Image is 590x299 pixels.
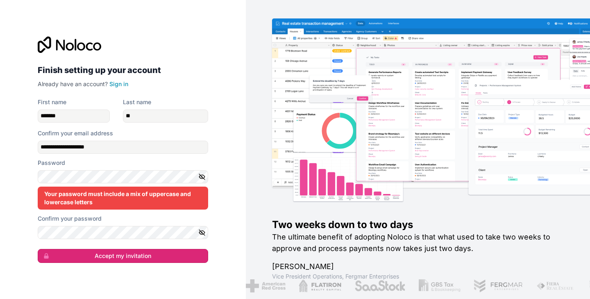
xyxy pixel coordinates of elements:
div: Your password must include a mix of uppercase and lowercase letters [38,187,208,210]
h2: Finish setting up your account [38,63,208,78]
input: Confirm password [38,226,208,239]
label: Password [38,159,65,167]
label: Last name [123,98,151,106]
img: /assets/saastock-C6Zbiodz.png [354,279,406,292]
h1: Two weeks down to two days [272,218,564,231]
h2: The ultimate benefit of adopting Noloco is that what used to take two weeks to approve and proces... [272,231,564,254]
img: /assets/fiera-fwj2N5v4.png [536,279,575,292]
span: Already have an account? [38,80,108,87]
img: /assets/fergmar-CudnrXN5.png [474,279,524,292]
h1: Vice President Operations , Fergmar Enterprises [272,272,564,281]
img: /assets/gbstax-C-GtDUiK.png [419,279,461,292]
h1: [PERSON_NAME] [272,261,564,272]
input: family-name [123,110,208,123]
a: Sign in [109,80,128,87]
button: Accept my invitation [38,249,208,263]
input: given-name [38,110,110,123]
input: Email address [38,141,208,154]
label: Confirm your email address [38,129,113,137]
img: /assets/american-red-cross-BAupjrZR.png [246,279,286,292]
label: First name [38,98,66,106]
img: /assets/flatiron-C8eUkumj.png [299,279,341,292]
label: Confirm your password [38,215,102,223]
input: Password [38,170,208,183]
